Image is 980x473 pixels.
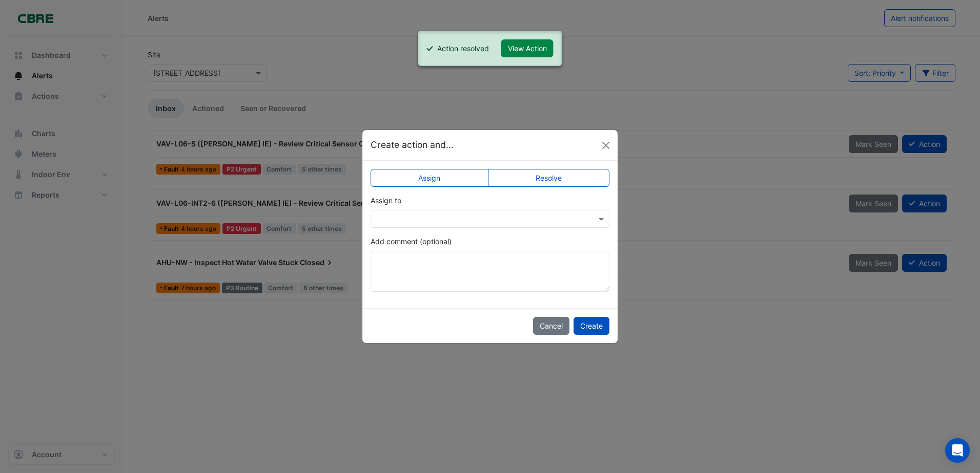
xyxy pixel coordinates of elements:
label: Assign [371,169,488,187]
label: Add comment (optional) [371,236,452,247]
button: Create [574,317,609,335]
button: View Action [501,39,554,57]
div: Open Intercom Messenger [945,438,970,463]
label: Assign to [371,195,401,206]
h5: Create action and... [371,138,454,152]
button: Cancel [533,317,569,335]
div: Action resolved [437,43,489,54]
label: Resolve [488,169,610,187]
button: Close [598,138,614,153]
